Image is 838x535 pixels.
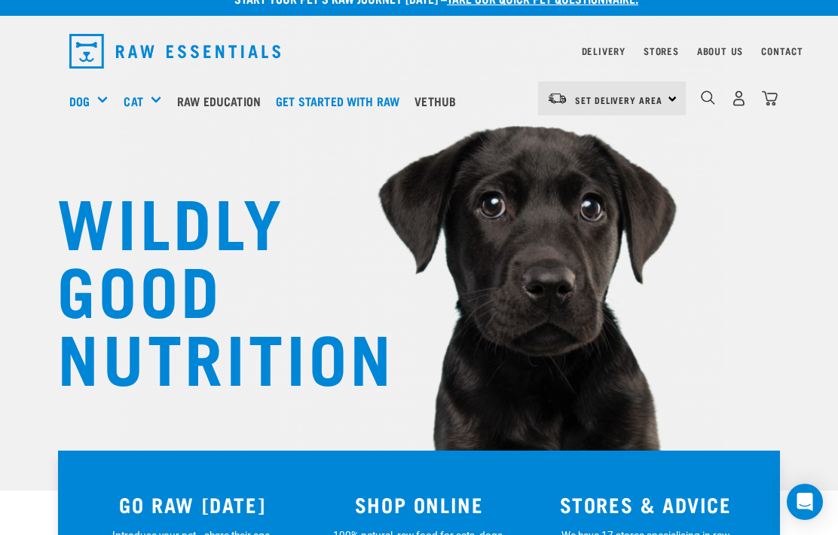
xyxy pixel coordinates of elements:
h3: STORES & ADVICE [541,493,750,516]
img: Raw Essentials Logo [69,34,280,69]
h3: GO RAW [DATE] [88,493,297,516]
nav: dropdown navigation [57,28,781,75]
a: Get started with Raw [272,71,411,131]
a: Dog [69,92,90,110]
a: Vethub [411,71,467,131]
h1: WILDLY GOOD NUTRITION [57,185,359,389]
a: Raw Education [173,71,272,131]
a: Delivery [582,48,625,53]
a: Cat [124,92,142,110]
h3: SHOP ONLINE [315,493,524,516]
span: Set Delivery Area [575,97,662,102]
img: van-moving.png [547,92,567,105]
div: Open Intercom Messenger [787,484,823,520]
a: About Us [697,48,743,53]
img: home-icon@2x.png [762,90,778,106]
a: Contact [761,48,803,53]
img: user.png [731,90,747,106]
a: Stores [644,48,679,53]
img: home-icon-1@2x.png [701,90,715,105]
